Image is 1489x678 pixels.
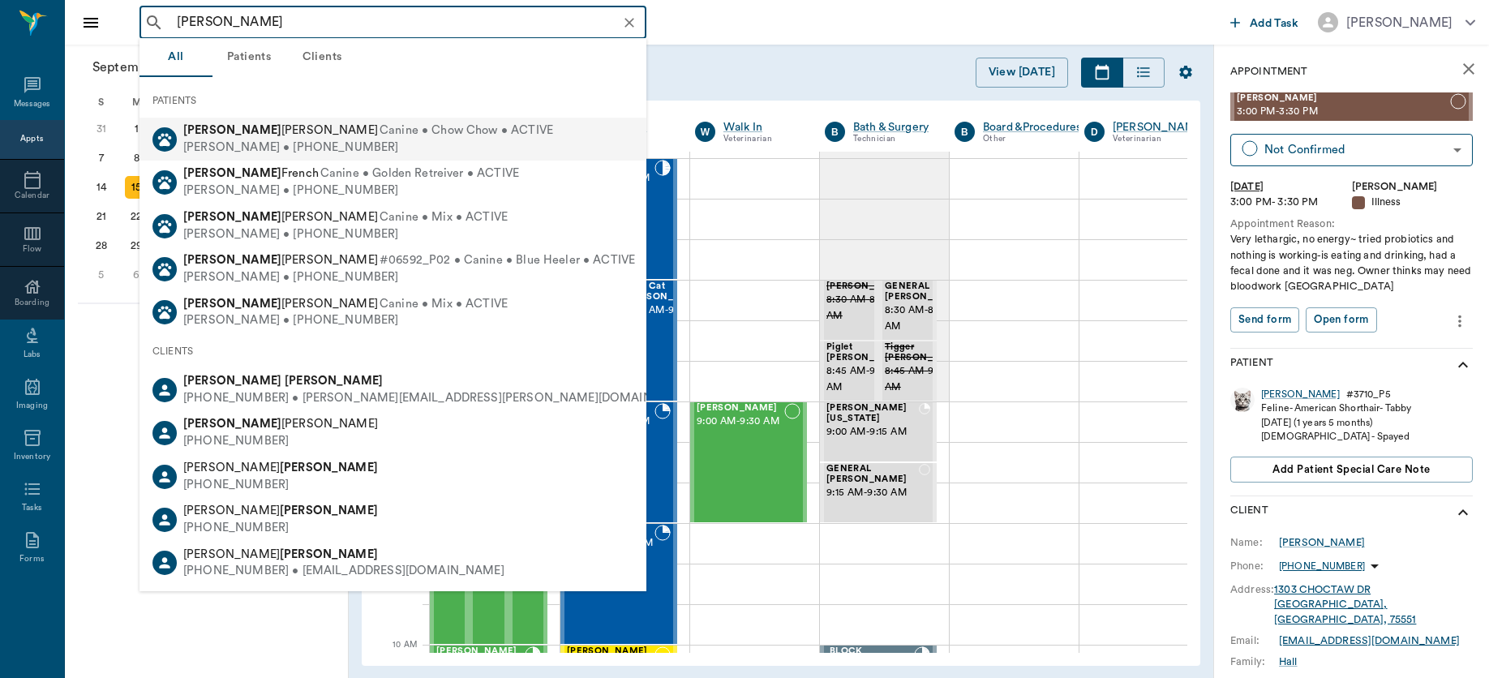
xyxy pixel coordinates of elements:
span: Add patient Special Care Note [1272,461,1430,478]
span: 3:00 PM - 3:30 PM [1237,104,1450,120]
div: PATIENTS [139,84,646,118]
div: Phone: [1230,559,1279,573]
span: Canine • Mix • ACTIVE [380,296,508,313]
span: [PERSON_NAME] [436,646,525,657]
span: #06592_P02 • Canine • Blue Heeler • ACTIVE [380,252,635,269]
span: [PERSON_NAME] [183,504,378,517]
span: [PERSON_NAME] [183,211,378,223]
span: 8:30 AM - 9:00 AM [625,303,706,335]
div: Veterinarian [1113,132,1206,146]
div: [PERSON_NAME] [1346,13,1453,32]
span: [PERSON_NAME][US_STATE] [826,403,919,424]
a: Hall [1279,654,1298,669]
div: Board &Procedures [983,119,1082,135]
div: W [695,122,715,142]
b: [PERSON_NAME] [280,548,378,560]
span: Canine • Chow Chow • ACTIVE [380,122,553,139]
span: [PERSON_NAME] [183,548,378,560]
div: Sunday, September 28, 2025 [90,234,113,257]
div: CANCELED, 8:30 AM - 8:45 AM [820,280,878,341]
div: Not Confirmed [1264,140,1447,159]
div: Today, Monday, September 15, 2025 [125,176,148,199]
div: Monday, September 8, 2025 [125,147,148,169]
span: Canine • Mix • ACTIVE [380,209,508,226]
div: Very lethargic, no energy~ tried probiotics and nothing is working-is eating and drinking, had a ... [1230,232,1473,294]
div: CANCELED, 8:45 AM - 9:00 AM [878,341,937,401]
b: [PERSON_NAME] [280,461,378,474]
span: GENERAL [PERSON_NAME] [885,281,966,303]
div: Feline - American Shorthair - Tabby [1261,401,1411,415]
button: more [1447,307,1473,335]
div: # 3710_P5 [1346,388,1391,401]
span: 8:45 AM - 9:00 AM [885,363,966,396]
div: Monday, October 6, 2025 [125,264,148,286]
div: BOOKED, 8:45 AM - 9:00 AM [820,341,878,401]
button: Clients [285,38,358,77]
div: S [84,90,119,114]
span: [PERSON_NAME] [183,254,378,266]
button: Send form [1230,307,1299,333]
span: Tigger [PERSON_NAME] [885,342,966,363]
div: [PERSON_NAME] • [PHONE_NUMBER] [183,269,635,286]
p: [PHONE_NUMBER] [1279,560,1365,573]
span: Barn Cat [PERSON_NAME] [625,281,706,303]
div: Illness [1352,195,1474,210]
svg: show more [1453,355,1473,375]
div: Other [983,132,1082,146]
a: Bath & Surgery [853,119,930,135]
button: close [1453,53,1485,85]
span: Piglet [PERSON_NAME] [826,342,908,363]
div: NOT_CONFIRMED, 8:30 AM - 8:45 AM [878,280,937,341]
div: NOT_CONFIRMED, 9:00 AM - 9:30 AM [690,401,807,523]
div: M [119,90,155,114]
div: [DATE] [1230,179,1352,195]
div: Sunday, September 7, 2025 [90,147,113,169]
span: [PERSON_NAME] [697,403,784,414]
div: Name: [1230,535,1279,550]
a: 1303 CHOCTAW DR[GEOGRAPHIC_DATA], [GEOGRAPHIC_DATA], 75551 [1274,585,1416,624]
div: Messages [14,98,51,110]
div: [PHONE_NUMBER] [183,520,378,537]
span: 9:15 AM - 9:30 AM [826,485,919,501]
div: [PHONE_NUMBER] [183,477,378,494]
div: BOOKED, 9:00 AM - 9:15 AM [820,401,937,462]
div: NOT_CONFIRMED, 8:30 AM - 9:00 AM [619,280,677,401]
div: Technician [853,132,930,146]
span: 8:30 AM - 8:45 AM [885,303,966,335]
div: B [955,122,975,142]
span: Canine • Golden Retreiver • ACTIVE [320,165,519,182]
div: B [825,122,845,142]
div: Sunday, September 14, 2025 [90,176,113,199]
div: Appts [20,133,43,145]
button: All [139,38,212,77]
a: Walk In [723,119,800,135]
div: [DATE] (1 years 5 months) [1261,416,1411,430]
div: [PHONE_NUMBER] [183,433,378,450]
b: [PERSON_NAME] [183,124,281,136]
div: Address: [1230,582,1274,597]
span: [PERSON_NAME] [826,281,908,292]
div: [PHONE_NUMBER] • [EMAIL_ADDRESS][DOMAIN_NAME] [183,563,504,580]
b: [PERSON_NAME] [183,211,281,223]
b: [PERSON_NAME] [285,375,383,387]
span: French [183,167,319,179]
p: Client [1230,503,1268,522]
span: 8:30 AM - 8:45 AM [826,292,908,324]
div: [PERSON_NAME] [1261,388,1340,401]
button: September2025 [84,51,221,84]
div: Forms [19,553,44,565]
button: Add Task [1224,7,1305,37]
div: 10 AM [375,637,417,677]
div: [PERSON_NAME] • [PHONE_NUMBER] [183,312,508,329]
button: Close drawer [75,6,107,39]
input: Search [170,11,642,34]
div: Sunday, October 5, 2025 [90,264,113,286]
span: [PERSON_NAME] [183,124,378,136]
span: GENERAL [PERSON_NAME] [826,464,919,485]
div: Monday, September 29, 2025 [125,234,148,257]
div: Monday, September 1, 2025 [125,118,148,140]
a: [PERSON_NAME] [1113,119,1206,135]
div: [PERSON_NAME] [1352,179,1474,195]
img: Profile Image [1230,388,1255,412]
